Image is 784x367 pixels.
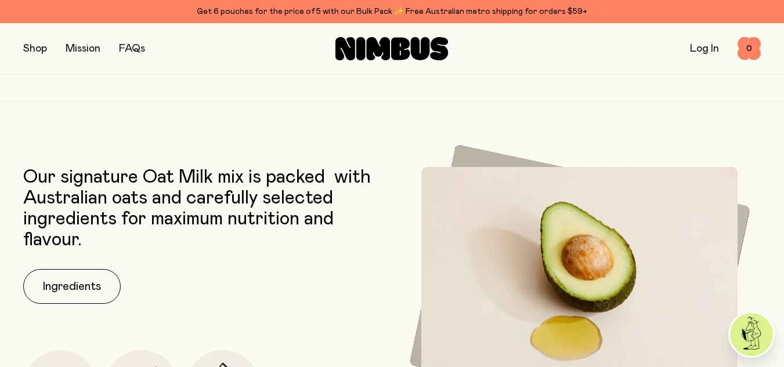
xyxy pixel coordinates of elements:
[66,43,100,54] a: Mission
[23,5,761,19] div: Get 6 pouches for the price of 5 with our Bulk Pack ✨ Free Australian metro shipping for orders $59+
[119,43,145,54] a: FAQs
[730,313,773,356] img: agent
[23,167,386,250] p: Our signature Oat Milk mix is packed with Australian oats and carefully selected ingredients for ...
[690,43,719,54] a: Log In
[23,269,121,304] button: Ingredients
[738,37,761,60] button: 0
